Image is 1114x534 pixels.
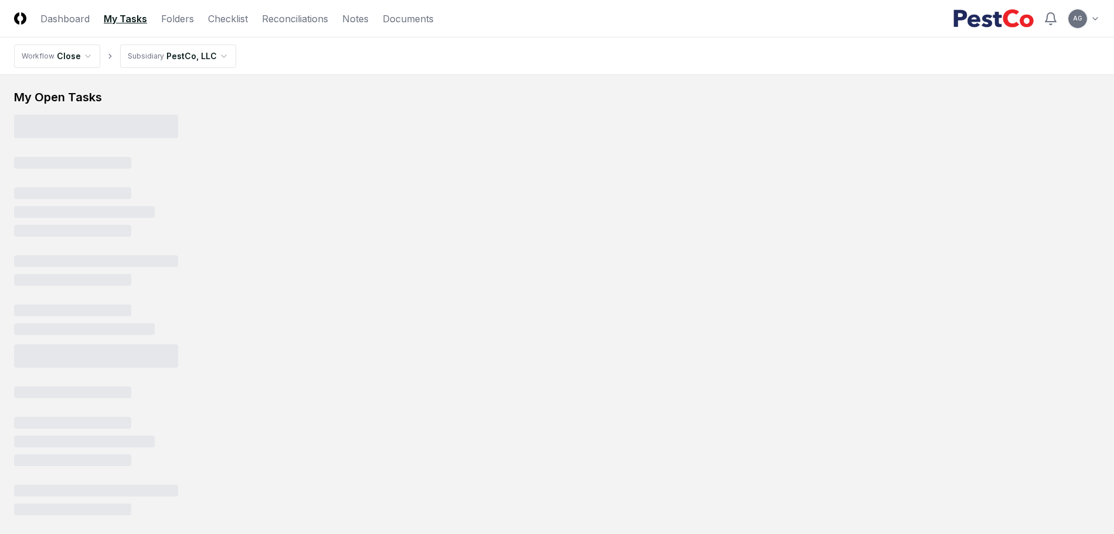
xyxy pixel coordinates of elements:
a: Documents [383,12,434,26]
a: Dashboard [40,12,90,26]
a: My Tasks [104,12,147,26]
nav: breadcrumb [14,44,236,68]
a: Checklist [208,12,248,26]
img: PestCo logo [953,9,1034,28]
img: Logo [14,12,26,25]
div: Workflow [22,51,54,61]
div: Subsidiary [128,51,164,61]
button: AG [1067,8,1088,29]
div: My Open Tasks [14,89,1100,105]
span: AG [1073,14,1082,23]
a: Notes [342,12,369,26]
a: Reconciliations [262,12,328,26]
a: Folders [161,12,194,26]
